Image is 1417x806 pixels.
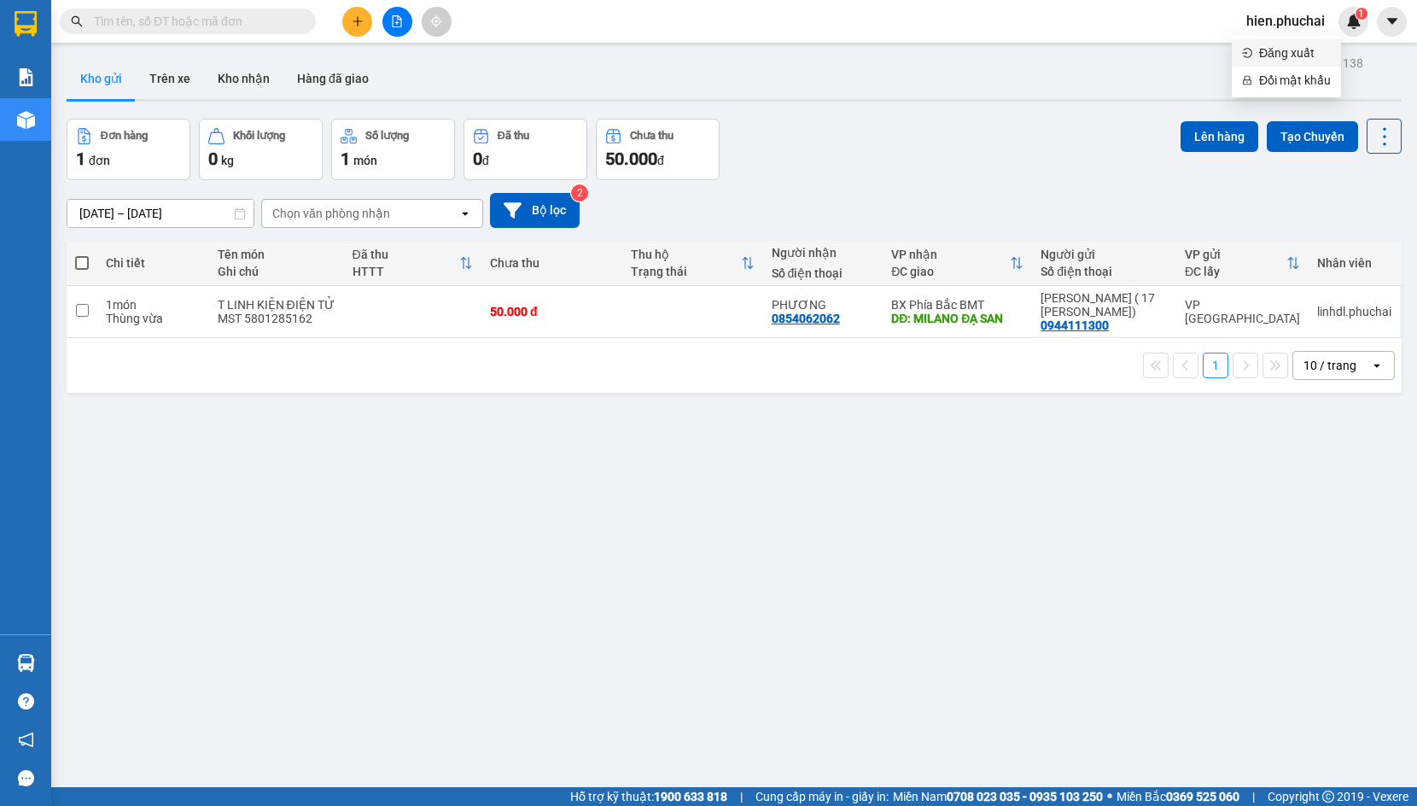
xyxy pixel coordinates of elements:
div: Trạng thái [631,265,741,278]
button: Kho gửi [67,58,136,99]
span: 0 [208,149,218,169]
span: 1 [341,149,350,169]
div: Chi tiết [106,256,201,270]
span: notification [18,732,34,748]
span: kg [221,154,234,167]
div: Người gửi [1041,248,1168,261]
img: warehouse-icon [17,111,35,129]
span: đơn [89,154,110,167]
div: MST 5801285162 [218,312,335,325]
button: Kho nhận [204,58,283,99]
div: Nhân viên [1317,256,1391,270]
span: plus [352,15,364,27]
div: Đã thu [353,248,459,261]
button: Đơn hàng1đơn [67,119,190,180]
div: Chưa thu [630,130,674,142]
div: DĐ: MILANO ĐẠ SAN [891,312,1023,325]
div: 1 món [106,298,201,312]
button: Khối lượng0kg [199,119,323,180]
div: T LINH KIỆN ĐIỆN TỬ [218,298,335,312]
img: warehouse-icon [17,654,35,672]
svg: open [458,207,472,220]
span: Đăng xuất [1259,44,1331,62]
button: Hàng đã giao [283,58,382,99]
button: Đã thu0đ [464,119,587,180]
div: Chọn văn phòng nhận [272,205,390,222]
span: Hỗ trợ kỹ thuật: [570,787,727,806]
div: Số lượng [365,130,409,142]
span: 1 [1358,8,1364,20]
button: Số lượng1món [331,119,455,180]
th: Toggle SortBy [344,241,481,286]
span: Miền Bắc [1117,787,1239,806]
div: VP nhận [891,248,1010,261]
div: ĐC giao [891,265,1010,278]
button: Bộ lọc [490,193,580,228]
div: Đã thu [498,130,529,142]
span: copyright [1322,791,1334,803]
strong: 0708 023 035 - 0935 103 250 [947,790,1103,803]
strong: 1900 633 818 [654,790,727,803]
span: | [1252,787,1255,806]
span: 50.000 [605,149,657,169]
button: 1 [1203,353,1228,378]
span: hien.phuchai [1233,10,1338,32]
div: Chưa thu [490,256,614,270]
strong: 0369 525 060 [1166,790,1239,803]
input: Tìm tên, số ĐT hoặc mã đơn [94,12,295,31]
button: aim [422,7,452,37]
div: linhdl.phuchai [1317,305,1391,318]
span: Cung cấp máy in - giấy in: [755,787,889,806]
div: Số điện thoại [772,266,875,280]
div: Người nhận [772,246,875,260]
span: ⚪️ [1107,793,1112,800]
span: question-circle [18,693,34,710]
div: Tên món [218,248,335,261]
div: PHƯƠNG [772,298,875,312]
sup: 2 [571,184,588,201]
svg: open [1370,359,1384,372]
span: đ [657,154,664,167]
span: Miền Nam [893,787,1103,806]
span: file-add [391,15,403,27]
div: Thùng vừa [106,312,201,325]
span: login [1242,48,1252,58]
span: đ [482,154,489,167]
span: lock [1242,75,1252,85]
div: ĐÀ LẠT LAPTOP ( 17 NGUYỄN CÔNG TRỨ) [1041,291,1168,318]
div: Số điện thoại [1041,265,1168,278]
span: 1 [76,149,85,169]
div: 50.000 đ [490,305,614,318]
div: 0854062062 [772,312,840,325]
input: Select a date range. [67,200,254,227]
img: icon-new-feature [1346,14,1362,29]
button: file-add [382,7,412,37]
span: message [18,770,34,786]
span: món [353,154,377,167]
span: 0 [473,149,482,169]
button: Tạo Chuyến [1267,121,1358,152]
div: Ghi chú [218,265,335,278]
span: aim [430,15,442,27]
div: VP [GEOGRAPHIC_DATA] [1185,298,1300,325]
div: Thu hộ [631,248,741,261]
button: plus [342,7,372,37]
img: solution-icon [17,68,35,86]
div: HTTT [353,265,459,278]
div: ĐC lấy [1185,265,1286,278]
th: Toggle SortBy [1176,241,1309,286]
sup: 1 [1356,8,1367,20]
button: caret-down [1377,7,1407,37]
button: Trên xe [136,58,204,99]
span: Đổi mật khẩu [1259,71,1331,90]
div: 10 / trang [1303,357,1356,374]
div: 0944111300 [1041,318,1109,332]
button: Lên hàng [1181,121,1258,152]
span: | [740,787,743,806]
span: search [71,15,83,27]
img: logo-vxr [15,11,37,37]
div: VP gửi [1185,248,1286,261]
button: Chưa thu50.000đ [596,119,720,180]
div: BX Phía Bắc BMT [891,298,1023,312]
th: Toggle SortBy [622,241,763,286]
